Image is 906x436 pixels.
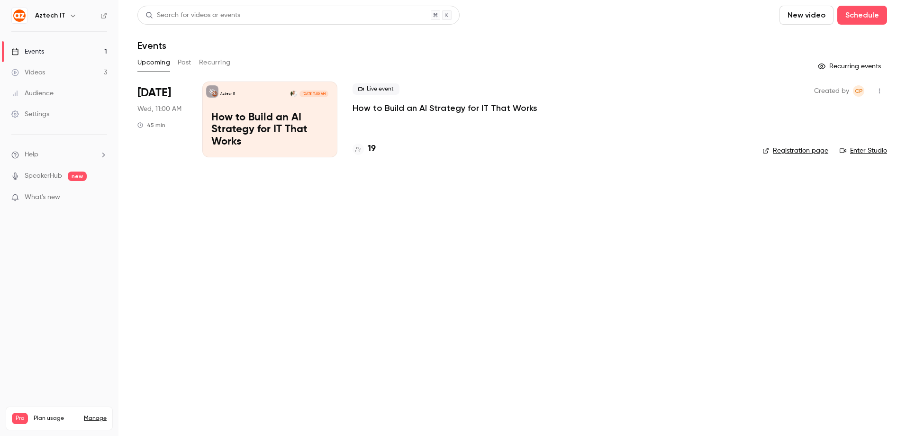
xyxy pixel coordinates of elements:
span: What's new [25,192,60,202]
p: How to Build an AI Strategy for IT That Works [211,112,328,148]
button: Schedule [837,6,887,25]
button: New video [779,6,834,25]
div: Events [11,47,44,56]
span: [DATE] [137,85,171,100]
button: Upcoming [137,55,170,70]
li: help-dropdown-opener [11,150,107,160]
img: Sean Houghton [290,91,297,97]
h4: 19 [368,143,376,155]
a: Manage [84,415,107,422]
h1: Events [137,40,166,51]
a: How to Build an AI Strategy for IT That Works [353,102,537,114]
span: [DATE] 11:00 AM [299,91,328,97]
div: Sep 10 Wed, 11:00 AM (Europe/London) [137,82,187,157]
a: Registration page [762,146,828,155]
a: How to Build an AI Strategy for IT That WorksAztech ITSean Houghton[DATE] 11:00 AMHow to Build an... [202,82,337,157]
a: SpeakerHub [25,171,62,181]
button: Past [178,55,191,70]
h6: Aztech IT [35,11,65,20]
span: new [68,172,87,181]
div: Audience [11,89,54,98]
a: 19 [353,143,376,155]
div: Settings [11,109,49,119]
span: Live event [353,83,399,95]
img: Aztech IT [12,8,27,23]
span: Help [25,150,38,160]
span: Pro [12,413,28,424]
span: CP [855,85,863,97]
div: Videos [11,68,45,77]
span: Wed, 11:00 AM [137,104,181,114]
p: Aztech IT [220,91,235,96]
a: Enter Studio [840,146,887,155]
button: Recurring events [814,59,887,74]
span: Plan usage [34,415,78,422]
div: Search for videos or events [145,10,240,20]
iframe: Noticeable Trigger [96,193,107,202]
span: Charlotte Parkinson [853,85,864,97]
span: Created by [814,85,849,97]
div: 45 min [137,121,165,129]
button: Recurring [199,55,231,70]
